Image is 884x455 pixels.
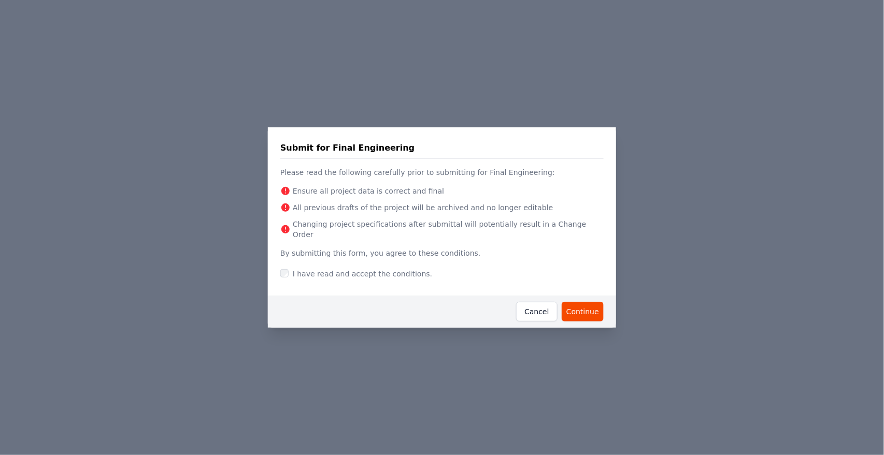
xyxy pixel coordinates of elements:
p: By submitting this form, you agree to these conditions. [280,246,604,265]
li: Ensure all project data is correct and final [280,186,604,196]
button: Continue [562,302,604,321]
li: Changing project specifications after submittal will potentially result in a Change Order [280,219,604,240]
input: I have read and accept the conditions. [280,269,289,277]
label: I have read and accept the conditions. [280,270,432,278]
p: Please read the following carefully prior to submitting for Final Engineering: [280,159,604,186]
li: All previous drafts of the project will be archived and no longer editable [280,202,604,213]
h3: Submit for Final Engineering [280,142,415,154]
button: Cancel [516,302,558,321]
